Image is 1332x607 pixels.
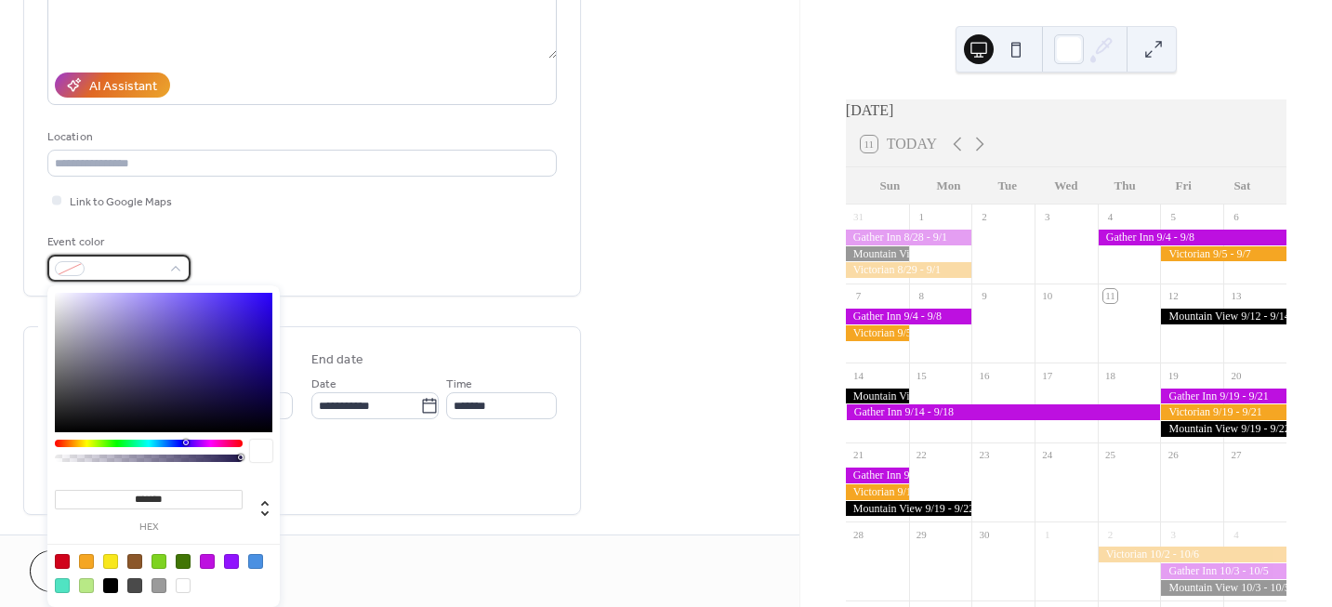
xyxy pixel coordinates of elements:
[47,232,187,252] div: Event color
[1036,167,1095,205] div: Wed
[1103,289,1117,303] div: 11
[446,375,472,394] span: Time
[851,448,865,462] div: 21
[1154,167,1213,205] div: Fri
[70,192,172,212] span: Link to Google Maps
[851,289,865,303] div: 7
[79,578,94,593] div: #B8E986
[851,368,865,382] div: 14
[200,554,215,569] div: #BD10E0
[915,368,929,382] div: 15
[55,578,70,593] div: #50E3C2
[1098,547,1286,562] div: Victorian 10/2 - 10/6
[176,554,191,569] div: #417505
[1160,421,1286,437] div: Mountain View 9/19 - 9/22
[1040,210,1054,224] div: 3
[846,468,909,483] div: Gather Inn 9/19 - 9/21
[47,127,553,147] div: Location
[977,448,991,462] div: 23
[103,578,118,593] div: #000000
[846,484,909,500] div: Victorian 9/19 - 9/21
[846,262,971,278] div: Victorian 8/29 - 9/1
[915,527,929,541] div: 29
[224,554,239,569] div: #9013FE
[977,289,991,303] div: 9
[861,167,919,205] div: Sun
[127,554,142,569] div: #8B572A
[1103,448,1117,462] div: 25
[1229,289,1243,303] div: 13
[1095,167,1154,205] div: Thu
[1103,210,1117,224] div: 4
[977,368,991,382] div: 16
[846,501,971,517] div: Mountain View 9/19 - 9/22
[55,522,243,533] label: hex
[977,527,991,541] div: 30
[103,554,118,569] div: #F8E71C
[851,527,865,541] div: 28
[1160,389,1286,404] div: Gather Inn 9/19 - 9/21
[55,73,170,98] button: AI Assistant
[846,246,909,262] div: Mountain View 8/29 - 8/31
[1040,527,1054,541] div: 1
[1166,527,1180,541] div: 3
[311,375,336,394] span: Date
[915,210,929,224] div: 1
[977,210,991,224] div: 2
[1166,368,1180,382] div: 19
[1040,368,1054,382] div: 17
[1160,563,1286,579] div: Gather Inn 10/3 - 10/5
[1160,404,1286,420] div: Victorian 9/19 - 9/21
[846,404,1161,420] div: Gather Inn 9/14 - 9/18
[311,350,363,370] div: End date
[915,448,929,462] div: 22
[176,578,191,593] div: #FFFFFF
[79,554,94,569] div: #F5A623
[1160,246,1286,262] div: Victorian 9/5 - 9/7
[1166,210,1180,224] div: 5
[846,230,971,245] div: Gather Inn 8/28 - 9/1
[1229,210,1243,224] div: 6
[1166,448,1180,462] div: 26
[152,578,166,593] div: #9B9B9B
[1040,289,1054,303] div: 10
[1166,289,1180,303] div: 12
[89,77,157,97] div: AI Assistant
[978,167,1036,205] div: Tue
[30,550,144,592] button: Cancel
[915,289,929,303] div: 8
[1103,368,1117,382] div: 18
[1213,167,1272,205] div: Sat
[248,554,263,569] div: #4A90E2
[846,99,1286,122] div: [DATE]
[846,389,909,404] div: Mountain View 9/12 - 9/14
[1040,448,1054,462] div: 24
[846,325,909,341] div: Victorian 9/5 - 9/7
[1103,527,1117,541] div: 2
[1160,309,1286,324] div: Mountain View 9/12 - 9/14
[846,309,971,324] div: Gather Inn 9/4 - 9/8
[1229,448,1243,462] div: 27
[851,210,865,224] div: 31
[1098,230,1286,245] div: Gather Inn 9/4 - 9/8
[152,554,166,569] div: #7ED321
[127,578,142,593] div: #4A4A4A
[1229,368,1243,382] div: 20
[919,167,978,205] div: Mon
[1160,580,1286,596] div: Mountain View 10/3 - 10/5
[1229,527,1243,541] div: 4
[55,554,70,569] div: #D0021B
